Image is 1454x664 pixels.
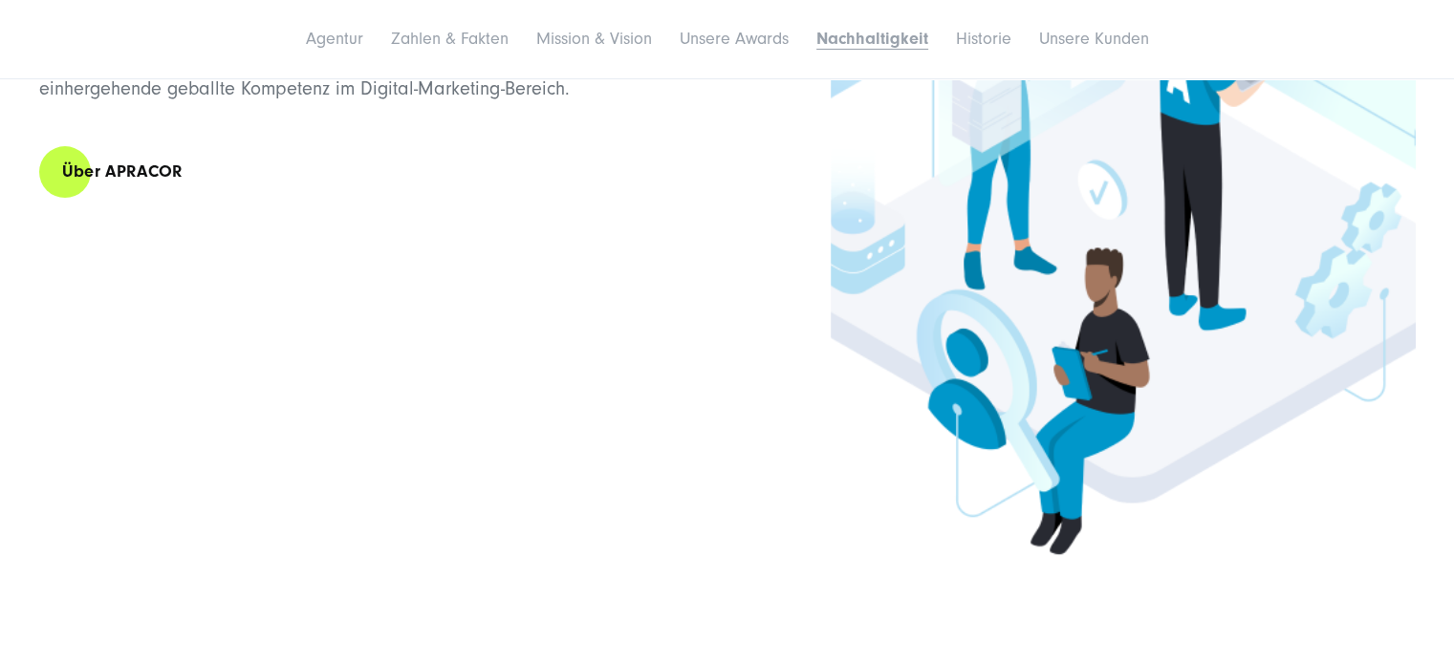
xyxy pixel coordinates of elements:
a: Unsere Kunden [1039,29,1149,49]
a: Unsere Awards [680,29,789,49]
a: Nachhaltigkeit [816,29,928,49]
a: Historie [956,29,1011,49]
a: Über APRACOR [39,144,206,199]
a: Mission & Vision [536,29,652,49]
a: Zahlen & Fakten [391,29,509,49]
a: Agentur [306,29,363,49]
